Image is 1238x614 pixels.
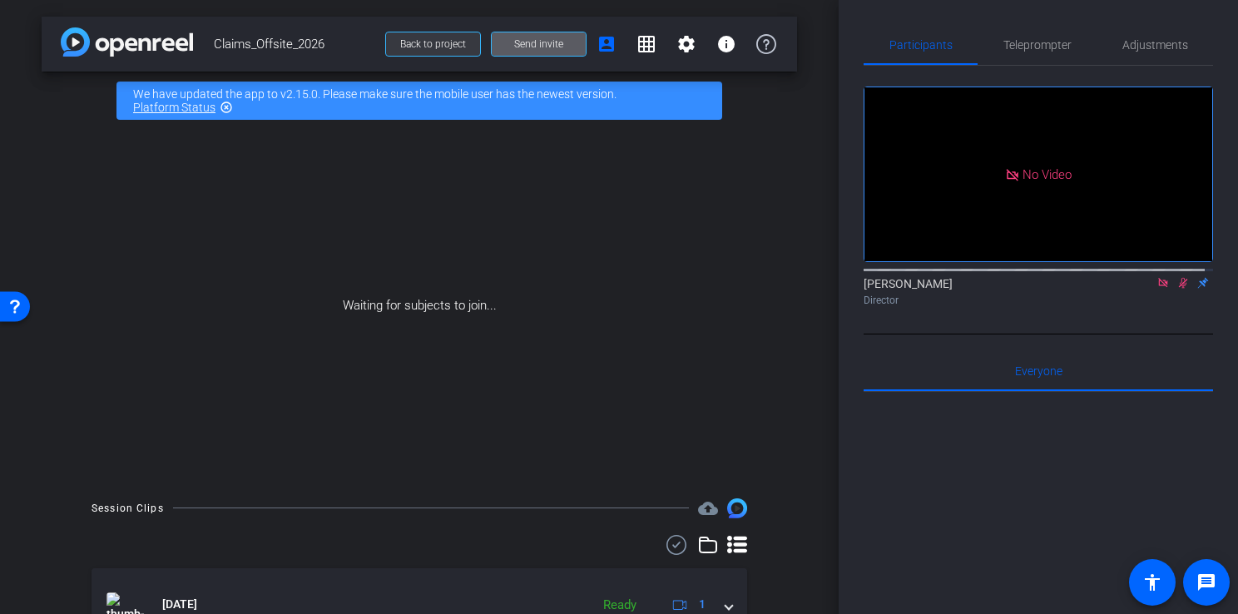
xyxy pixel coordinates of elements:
[698,498,718,518] span: Destinations for your clips
[42,130,797,482] div: Waiting for subjects to join...
[116,82,722,120] div: We have updated the app to v2.15.0. Please make sure the mobile user has the newest version.
[636,34,656,54] mat-icon: grid_on
[491,32,587,57] button: Send invite
[133,101,215,114] a: Platform Status
[597,34,617,54] mat-icon: account_box
[162,596,197,613] span: [DATE]
[1023,166,1072,181] span: No Video
[400,38,466,50] span: Back to project
[514,37,563,51] span: Send invite
[220,101,233,114] mat-icon: highlight_off
[385,32,481,57] button: Back to project
[889,39,953,51] span: Participants
[864,275,1213,308] div: [PERSON_NAME]
[92,500,164,517] div: Session Clips
[1122,39,1188,51] span: Adjustments
[1142,572,1162,592] mat-icon: accessibility
[864,293,1213,308] div: Director
[214,27,375,61] span: Claims_Offsite_2026
[716,34,736,54] mat-icon: info
[698,498,718,518] mat-icon: cloud_upload
[1015,365,1062,377] span: Everyone
[1003,39,1072,51] span: Teleprompter
[1196,572,1216,592] mat-icon: message
[699,596,706,613] span: 1
[61,27,193,57] img: app-logo
[727,498,747,518] img: Session clips
[676,34,696,54] mat-icon: settings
